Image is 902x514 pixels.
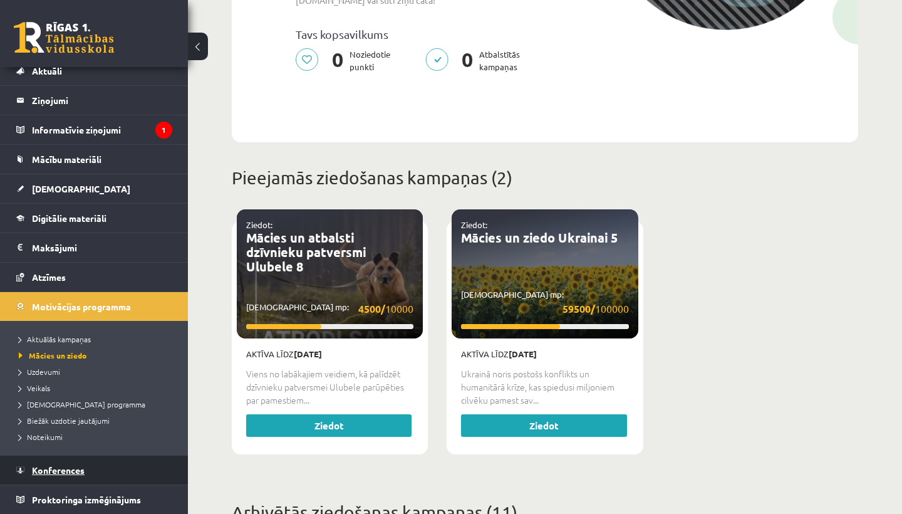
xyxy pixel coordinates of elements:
[32,86,172,115] legend: Ziņojumi
[16,86,172,115] a: Ziņojumi
[296,28,536,41] p: Tavs kopsavilkums
[461,367,628,407] p: Ukrainā noris postošs konflikts un humanitārā krīze, kas spiedusi miljoniem cilvēku pamest sav...
[358,302,385,315] strong: 4500/
[509,349,537,359] strong: [DATE]
[358,301,413,317] span: 10000
[562,302,595,315] strong: 59500/
[246,414,412,437] a: Ziedot
[246,367,413,407] p: Viens no labākajiem veidiem, kā palīdzēt dzīvnieku patversmei Ulubele parūpēties par pamestiem...
[19,399,175,410] a: [DEMOGRAPHIC_DATA] programma
[16,56,172,85] a: Aktuāli
[246,229,366,275] a: Mācies un atbalsti dzīvnieku patversmi Ulubele 8
[32,212,106,224] span: Digitālie materiāli
[19,399,145,409] span: [DEMOGRAPHIC_DATA] programma
[32,464,85,476] span: Konferences
[326,48,350,73] span: 0
[461,348,628,360] p: Aktīva līdz
[19,333,175,345] a: Aktuālās kampaņas
[32,154,101,165] span: Mācību materiāli
[461,288,628,317] p: [DEMOGRAPHIC_DATA] mp:
[16,263,172,291] a: Atzīmes
[32,115,172,144] legend: Informatīvie ziņojumi
[461,414,626,437] a: Ziedot
[155,122,172,139] i: 1
[246,348,413,360] p: Aktīva līdz
[32,301,131,312] span: Motivācijas programma
[19,367,60,377] span: Uzdevumi
[461,229,618,246] a: Mācies un ziedo Ukrainai 5
[461,219,487,230] a: Ziedot:
[16,174,172,203] a: [DEMOGRAPHIC_DATA]
[14,22,114,53] a: Rīgas 1. Tālmācības vidusskola
[16,145,172,174] a: Mācību materiāli
[246,219,272,230] a: Ziedot:
[19,366,175,377] a: Uzdevumi
[232,165,858,191] p: Pieejamās ziedošanas kampaņas (2)
[32,271,66,283] span: Atzīmes
[16,456,172,485] a: Konferences
[19,416,110,426] span: Biežāk uzdotie jautājumi
[562,301,629,317] span: 100000
[19,432,63,442] span: Noteikumi
[16,115,172,144] a: Informatīvie ziņojumi1
[246,301,413,317] p: [DEMOGRAPHIC_DATA] mp:
[19,431,175,443] a: Noteikumi
[19,350,175,361] a: Mācies un ziedo
[19,350,86,360] span: Mācies un ziedo
[32,494,141,505] span: Proktoringa izmēģinājums
[296,48,398,73] p: Noziedotie punkti
[16,233,172,262] a: Maksājumi
[425,48,527,73] p: Atbalstītās kampaņas
[32,233,172,262] legend: Maksājumi
[19,334,91,344] span: Aktuālās kampaņas
[455,48,479,73] span: 0
[16,204,172,233] a: Digitālie materiāli
[19,382,175,394] a: Veikals
[16,485,172,514] a: Proktoringa izmēģinājums
[32,183,130,194] span: [DEMOGRAPHIC_DATA]
[19,383,50,393] span: Veikals
[32,65,62,76] span: Aktuāli
[19,415,175,426] a: Biežāk uzdotie jautājumi
[16,292,172,321] a: Motivācijas programma
[294,349,322,359] strong: [DATE]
